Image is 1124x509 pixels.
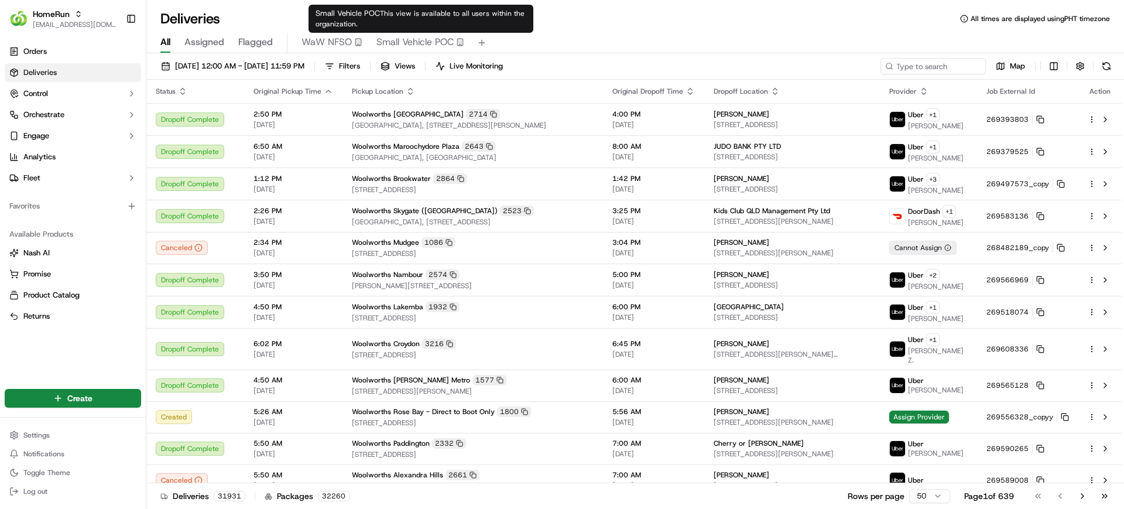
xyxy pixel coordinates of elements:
span: [DATE] [253,481,333,490]
div: 31931 [214,491,245,501]
button: Create [5,389,141,408]
span: Woolworths [PERSON_NAME] Metro [352,375,470,385]
button: 269497573_copy [986,179,1065,189]
span: [DATE] [612,120,695,129]
span: 5:26 AM [253,407,333,416]
button: Toggle Theme [5,464,141,481]
span: [DATE] [612,481,695,490]
span: Orchestrate [23,110,64,120]
button: 269393803 [986,115,1044,124]
button: 268482189_copy [986,243,1065,252]
span: [DATE] [253,152,333,162]
span: Uber [908,271,924,280]
span: [STREET_ADDRESS] [352,249,594,258]
span: [EMAIL_ADDRESS][DOMAIN_NAME] [33,20,116,29]
span: [PERSON_NAME] [714,270,769,279]
span: Woolworths Brookwater [352,174,431,183]
span: [PERSON_NAME] Z. [908,346,968,365]
span: 1:42 PM [612,174,695,183]
span: [STREET_ADDRESS] [352,313,594,323]
button: Settings [5,427,141,443]
button: HomeRunHomeRun[EMAIL_ADDRESS][DOMAIN_NAME] [5,5,121,33]
img: uber-new-logo.jpeg [890,378,905,393]
button: Promise [5,265,141,283]
span: [STREET_ADDRESS] [714,185,870,194]
span: [GEOGRAPHIC_DATA], [GEOGRAPHIC_DATA] [352,153,594,162]
span: [DATE] [253,350,333,359]
button: +1 [943,205,956,218]
span: 269583136 [986,211,1029,221]
span: 269393803 [986,115,1029,124]
button: Notifications [5,446,141,462]
span: 6:00 AM [612,375,695,385]
span: Woolworths Mudgee [352,238,419,247]
span: [STREET_ADDRESS] [352,450,594,459]
span: Cherry or [PERSON_NAME] [714,439,804,448]
button: Product Catalog [5,286,141,305]
span: [PERSON_NAME] [908,385,964,395]
button: 269565128 [986,381,1044,390]
span: [PERSON_NAME] [908,186,964,195]
span: Uber [908,439,924,449]
span: [DATE] [612,281,695,290]
span: Uber [908,110,924,119]
span: 5:50 AM [253,470,333,480]
span: [PERSON_NAME] [714,375,769,385]
span: Woolworths Nambour [352,270,423,279]
div: Deliveries [160,490,245,502]
span: Woolworths [GEOGRAPHIC_DATA] [352,110,464,119]
button: +1 [926,333,940,346]
div: 1800 [497,406,531,417]
span: Status [156,87,176,96]
div: 1086 [421,237,455,248]
span: Assign Provider [889,411,949,423]
span: [DATE] [253,418,333,427]
span: [DATE] [612,449,695,459]
img: uber-new-logo.jpeg [890,176,905,192]
button: Engage [5,127,141,145]
span: Uber [908,142,924,152]
button: 269589008 [986,476,1044,485]
button: 269556328_copyy [986,412,1069,422]
span: [DATE] [612,386,695,395]
span: 269566969 [986,275,1029,285]
span: [STREET_ADDRESS] [714,386,870,395]
span: Uber [908,376,924,385]
button: 269608336 [986,344,1044,354]
button: 269583136 [986,211,1044,221]
span: Small Vehicle POC [376,35,454,49]
button: Orchestrate [5,105,141,124]
span: [DATE] [612,350,695,359]
span: 7:00 AM [612,439,695,448]
span: Returns [23,311,50,322]
span: [STREET_ADDRESS] [352,350,594,360]
img: uber-new-logo.jpeg [890,272,905,288]
div: Packages [265,490,349,502]
span: DoorDash [908,207,940,216]
span: 269518074 [986,308,1029,317]
span: 269590265 [986,444,1029,453]
span: Create [67,392,92,404]
span: [PERSON_NAME][STREET_ADDRESS] [352,281,594,291]
span: 3:50 PM [253,270,333,279]
span: [DATE] [253,386,333,395]
span: [PERSON_NAME] [908,449,964,458]
span: [PERSON_NAME] [714,407,769,416]
span: 3:04 PM [612,238,695,247]
div: 2714 [466,109,500,119]
img: uber-new-logo.jpeg [890,473,905,488]
button: Map [991,58,1030,74]
a: Product Catalog [9,290,136,300]
span: This view is available to all users within the organization. [316,9,525,29]
span: [DATE] [253,248,333,258]
span: Woolworths Croydon [352,339,420,349]
span: [STREET_ADDRESS][PERSON_NAME] [352,387,594,396]
span: 2:34 PM [253,238,333,247]
div: Canceled [156,473,208,487]
span: Nash AI [23,248,50,258]
span: Deliveries [23,67,57,78]
div: Small Vehicle POC [309,5,533,33]
span: 4:50 PM [253,302,333,312]
span: [STREET_ADDRESS] [714,281,870,290]
span: 2:26 PM [253,206,333,216]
